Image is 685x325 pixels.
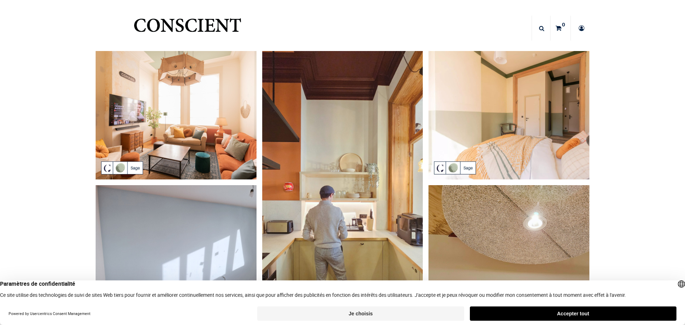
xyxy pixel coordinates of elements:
a: Logo of Conscient [132,14,243,42]
a: 0 [550,16,570,41]
img: Conscient [132,14,243,42]
img: peinture vert sauge [96,51,257,180]
img: peinture vert sauge [428,51,589,180]
sup: 0 [560,21,567,28]
img: peinture bleu clair [96,185,257,314]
